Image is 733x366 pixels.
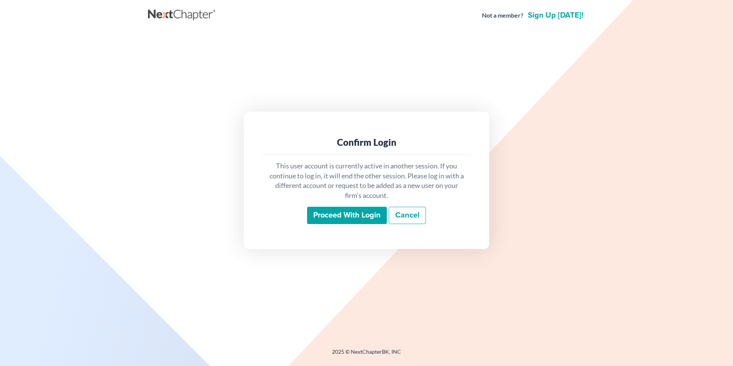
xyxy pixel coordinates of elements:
p: This user account is currently active in another session. If you continue to log in, it will end ... [268,161,465,201]
strong: Not a member? [482,11,523,20]
input: Proceed with login [307,207,387,224]
a: Cancel [389,207,426,224]
div: 2025 © NextChapterBK, INC [148,348,585,362]
div: Confirm Login [268,136,465,148]
a: Sign up [DATE]! [526,12,585,19]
